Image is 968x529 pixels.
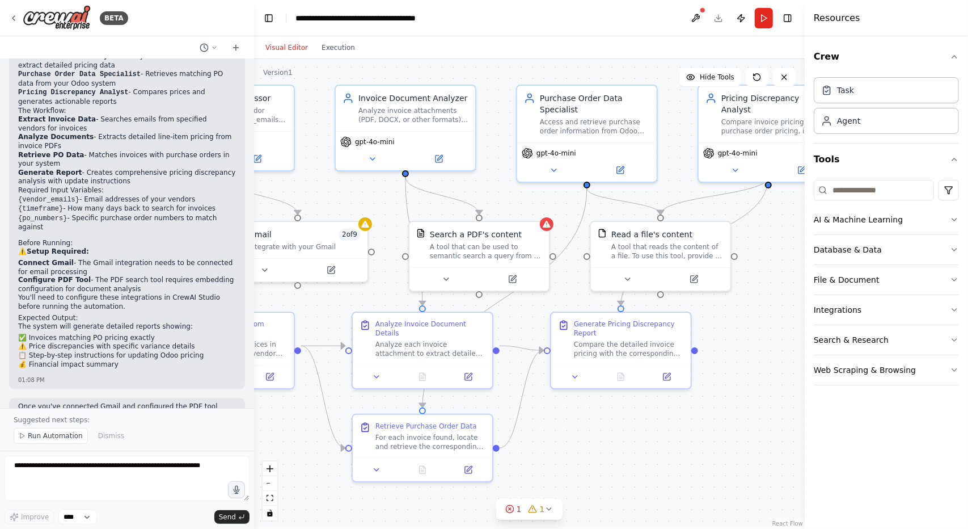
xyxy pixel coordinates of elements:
[27,247,89,255] strong: Setup Required:
[18,361,236,370] li: 💰 Financial impact summary
[18,204,236,214] li: - How many days back to search for invoices
[214,510,250,524] button: Send
[399,463,447,477] button: No output available
[837,85,854,96] div: Task
[581,188,666,215] g: Edge from fad6430f-2e06-4e5d-a36b-41c596672202 to 8af92f50-127c-4f03-8ba3-d294457edf0e
[18,186,236,195] h2: Required Input Variables:
[770,163,834,177] button: Open in side panel
[814,144,959,175] button: Tools
[611,229,692,240] div: Read a file's content
[5,510,54,524] button: Improve
[18,195,236,205] li: - Email addresses of your vendors
[18,88,236,106] li: - Compares prices and generates actionable reports
[295,12,423,24] nav: breadcrumb
[814,205,959,234] button: AI & Machine Learning
[18,151,236,169] li: - Matches invoices with purchase orders in your system
[814,295,959,325] button: Integrations
[263,461,277,476] button: zoom in
[18,259,74,267] strong: Connect Gmail
[299,263,363,277] button: Open in side panel
[500,345,544,454] g: Edge from 08855549-e719-4bcf-868d-0b4cc2e4ef03 to af883d22-fa2b-444d-9f9c-1fe9cec6409d
[399,370,447,384] button: No output available
[540,93,650,115] div: Purchase Order Data Specialist
[517,503,522,515] span: 1
[588,163,652,177] button: Open in side panel
[14,428,88,444] button: Run Automation
[339,229,361,240] span: Number of enabled actions
[550,312,692,389] div: Generate Pricing Discrepancy ReportCompare the detailed invoice pricing with the corresponding pu...
[315,41,362,54] button: Execution
[355,137,395,146] span: gpt-4o-mini
[18,169,82,177] strong: Generate Report
[301,340,345,351] g: Edge from 28ee1c6c-c3b7-4cca-9058-037f9bc47fab to fa11c8a3-8332-4afe-b1c0-71cdd5f38d95
[228,481,245,498] button: Click to speak your automation idea
[611,242,724,261] div: A tool that reads the content of a file. To use this tool, provide a 'file_path' parameter with t...
[98,431,124,440] span: Dismiss
[574,340,684,358] div: Compare the detailed invoice pricing with the corresponding purchase order pricing. Identify and ...
[647,370,686,384] button: Open in side panel
[352,414,493,482] div: Retrieve Purchase Order DataFor each invoice found, locate and retrieve the corresponding purchas...
[430,242,542,261] div: A tool that can be used to semantic search a query from a PDF's content.
[814,73,959,143] div: Crew
[18,403,236,430] p: Once you've connected Gmail and configured the PDF tool embeddings, you can run the automation to...
[408,221,550,292] div: PDFSearchToolSearch a PDF's contentA tool that can be used to semantic search a query from a PDF'...
[18,70,141,78] code: Purchase Order Data Specialist
[417,188,593,408] g: Edge from fad6430f-2e06-4e5d-a36b-41c596672202 to 08855549-e719-4bcf-868d-0b4cc2e4ef03
[263,461,277,520] div: React Flow controls
[772,520,803,527] a: React Flow attribution
[18,276,236,294] li: - The PDF search tool requires embedding configuration for document analysis
[679,68,741,86] button: Hide Tools
[590,221,732,292] div: FileReadToolRead a file's contentA tool that reads the content of a file. To use this tool, provi...
[814,11,860,25] h4: Resources
[263,476,277,491] button: zoom out
[352,312,493,389] div: Analyze Invoice Document DetailsAnalyze each invoice attachment to extract detailed line-item inf...
[536,149,576,158] span: gpt-4o-mini
[263,68,293,77] div: Version 1
[400,177,485,215] g: Edge from 92a42989-0cc6-436d-bd3d-6a778e855a34 to 9c16419d-acde-4f5c-9e1d-219358f35ad0
[718,149,758,158] span: gpt-4o-mini
[814,175,959,394] div: Tools
[598,229,607,238] img: FileReadTool
[18,376,236,385] div: 01:08 PM
[153,312,295,389] div: Extract Invoice Data from EmailsSearch for vendor invoices in emails from specified vendor email ...
[18,70,236,88] li: - Retrieves matching PO data from your Odoo system
[18,314,236,324] h2: Expected Output:
[18,247,236,257] p: ⚠️
[219,513,236,522] span: Send
[18,133,236,150] li: - Extracts detailed line-item pricing from invoice PDFs
[18,323,236,332] p: The system will generate detailed reports showing:
[540,503,545,515] span: 1
[18,334,236,343] li: ✅ Invoices matching PO pricing exactly
[18,259,236,276] li: - The Gmail integration needs to be connected for email processing
[449,370,488,384] button: Open in side panel
[100,11,128,25] div: BETA
[18,107,236,116] h2: The Workflow:
[814,235,959,264] button: Database & Data
[250,370,289,384] button: Open in side panel
[18,215,67,222] code: {po_numbers}
[358,106,468,124] div: Analyze invoice attachments (PDF, DOCX, or other formats) to extract detailed pricing, item descr...
[92,428,130,444] button: Dismiss
[516,85,658,183] div: Purchase Order Data SpecialistAccess and retrieve purchase order information from Odoo system for...
[18,352,236,361] li: 📋 Step-by-step instructions for updating Odoo pricing
[18,115,236,133] li: - Searches emails from specified vendors for invoices
[662,272,726,286] button: Open in side panel
[195,41,222,54] button: Switch to previous chat
[248,242,361,251] div: Integrate with your Gmail
[698,85,839,183] div: Pricing Discrepancy AnalystCompare invoice pricing with purchase order pricing, identify discrepa...
[449,463,488,477] button: Open in side panel
[814,41,959,73] button: Crew
[375,320,485,338] div: Analyze Invoice Document Details
[18,133,94,141] strong: Analyze Documents
[335,85,476,171] div: Invoice Document AnalyzerAnalyze invoice attachments (PDF, DOCX, or other formats) to extract det...
[225,152,289,166] button: Open in side panel
[263,506,277,520] button: toggle interactivity
[28,431,83,440] span: Run Automation
[263,491,277,506] button: fit view
[18,151,84,159] strong: Retrieve PO Data
[655,177,774,215] g: Edge from e77f5005-1e80-4f61-90f1-1f107223ea61 to 8af92f50-127c-4f03-8ba3-d294457edf0e
[400,177,428,305] g: Edge from 92a42989-0cc6-436d-bd3d-6a778e855a34 to fa11c8a3-8332-4afe-b1c0-71cdd5f38d95
[480,272,544,286] button: Open in side panel
[700,73,734,82] span: Hide Tools
[496,499,563,520] button: 11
